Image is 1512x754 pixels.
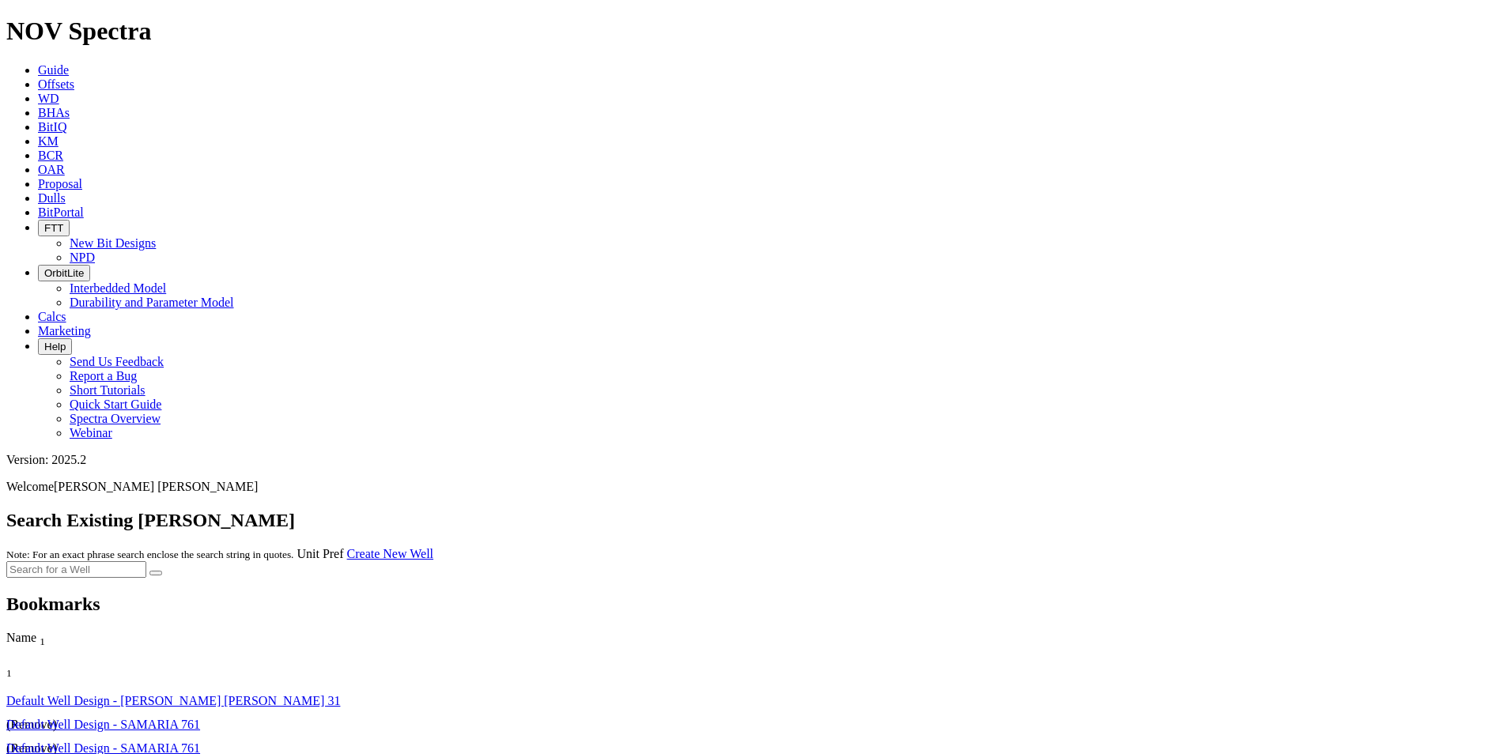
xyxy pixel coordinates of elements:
a: Unit Pref [297,547,343,560]
div: Sort None [6,662,85,694]
a: Webinar [70,426,112,439]
a: Create New Well [347,547,433,560]
a: OAR [38,163,65,176]
button: OrbitLite [38,265,90,281]
button: Help [38,338,72,355]
span: Name [6,631,36,644]
a: Offsets [38,77,74,91]
button: FTT [38,220,70,236]
sub: 1 [6,667,12,679]
a: Guide [38,63,69,77]
h2: Bookmarks [6,594,1506,615]
span: Sort None [40,631,45,644]
a: Send Us Feedback [70,355,164,368]
a: Short Tutorials [70,383,146,397]
a: BitPortal [38,205,84,219]
div: Column Menu [6,680,85,694]
div: Sort None [6,631,1400,662]
a: Dulls [38,191,66,205]
a: Calcs [38,310,66,323]
h1: NOV Spectra [6,17,1506,46]
a: Default Well Design - SAMARIA 761 [6,718,200,731]
div: Name Sort None [6,631,1400,648]
a: Proposal [38,177,82,190]
input: Search for a Well [6,561,146,578]
h2: Search Existing [PERSON_NAME] [6,510,1506,531]
span: OrbitLite [44,267,84,279]
a: WD [38,92,59,105]
a: Quick Start Guide [70,398,161,411]
a: Interbedded Model [70,281,166,295]
small: Note: For an exact phrase search enclose the search string in quotes. [6,549,293,560]
a: Default Well Design - [PERSON_NAME] [PERSON_NAME] 31 [6,694,340,707]
a: Durability and Parameter Model [70,296,234,309]
span: Help [44,341,66,352]
a: BitIQ [38,120,66,134]
a: BHAs [38,106,70,119]
a: KM [38,134,59,148]
a: NPD [70,251,95,264]
div: Column Menu [6,648,1400,662]
p: Welcome [6,480,1506,494]
a: Spectra Overview [70,412,161,425]
span: [PERSON_NAME] [PERSON_NAME] [54,480,258,493]
div: Sort None [6,662,85,680]
a: BCR [38,149,63,162]
a: Marketing [38,324,91,337]
span: FTT [44,222,63,234]
a: Report a Bug [70,369,137,383]
div: Version: 2025.2 [6,453,1506,467]
sub: 1 [40,635,45,647]
a: New Bit Designs [70,236,156,250]
span: Sort None [6,662,12,676]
